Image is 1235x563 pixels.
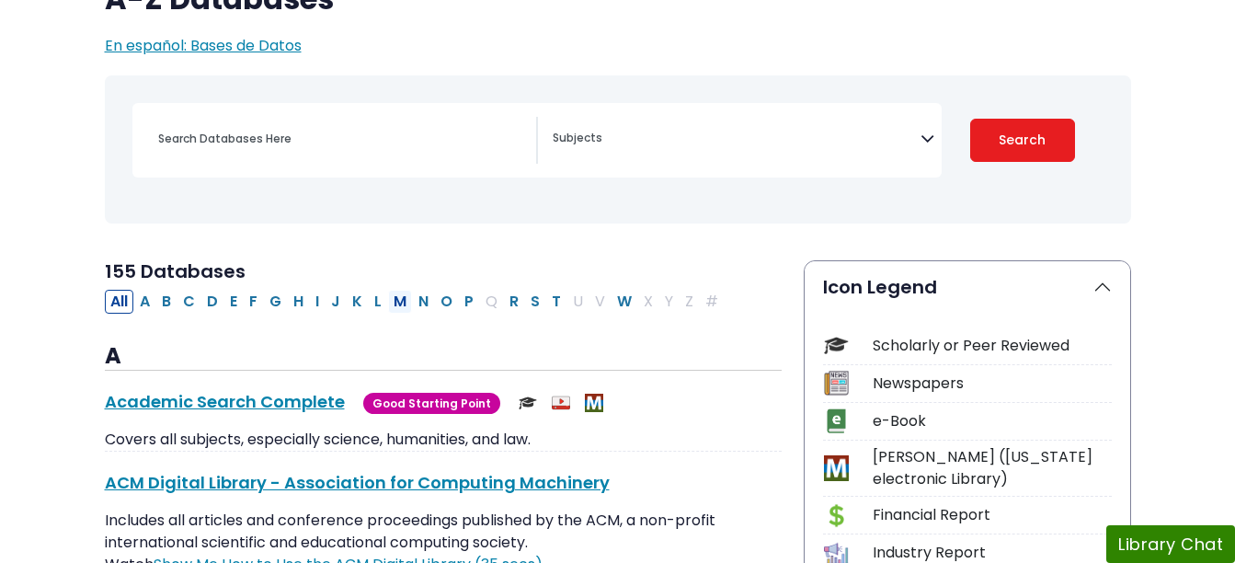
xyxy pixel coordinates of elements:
div: Financial Report [873,504,1112,526]
div: [PERSON_NAME] ([US_STATE] electronic Library) [873,446,1112,490]
button: Filter Results P [459,290,479,314]
button: Filter Results G [264,290,287,314]
button: Filter Results H [288,290,309,314]
img: Scholarly or Peer Reviewed [519,394,537,412]
button: Submit for Search Results [970,119,1075,162]
img: Icon MeL (Michigan electronic Library) [824,455,849,480]
input: Search database by title or keyword [147,125,536,152]
button: All [105,290,133,314]
button: Filter Results F [244,290,263,314]
button: Filter Results S [525,290,545,314]
button: Filter Results O [435,290,458,314]
button: Icon Legend [805,261,1130,313]
a: En español: Bases de Datos [105,35,302,56]
button: Filter Results B [156,290,177,314]
nav: Search filters [105,75,1131,224]
button: Filter Results D [201,290,223,314]
span: Good Starting Point [363,393,500,414]
button: Filter Results W [612,290,637,314]
a: ACM Digital Library - Association for Computing Machinery [105,471,610,494]
button: Filter Results C [177,290,200,314]
a: Academic Search Complete [105,390,345,413]
div: Newspapers [873,373,1112,395]
img: MeL (Michigan electronic Library) [585,394,603,412]
img: Icon Financial Report [824,503,849,528]
textarea: Search [553,132,921,147]
div: e-Book [873,410,1112,432]
img: Icon e-Book [824,408,849,433]
button: Filter Results J [326,290,346,314]
button: Filter Results N [413,290,434,314]
button: Filter Results L [369,290,387,314]
button: Library Chat [1106,525,1235,563]
img: Icon Newspapers [824,371,849,396]
img: Audio & Video [552,394,570,412]
span: 155 Databases [105,259,246,284]
button: Filter Results M [388,290,412,314]
div: Alpha-list to filter by first letter of database name [105,290,726,311]
button: Filter Results K [347,290,368,314]
button: Filter Results I [310,290,325,314]
div: Scholarly or Peer Reviewed [873,335,1112,357]
h3: A [105,343,782,371]
button: Filter Results R [504,290,524,314]
button: Filter Results T [546,290,566,314]
p: Covers all subjects, especially science, humanities, and law. [105,429,782,451]
img: Icon Scholarly or Peer Reviewed [824,333,849,358]
button: Filter Results E [224,290,243,314]
button: Filter Results A [134,290,155,314]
